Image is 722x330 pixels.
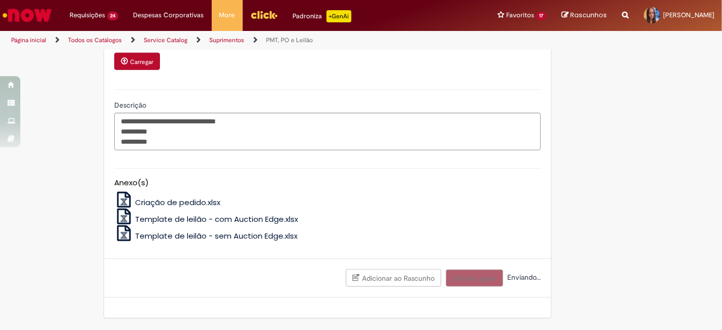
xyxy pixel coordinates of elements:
span: Requisições [70,10,105,20]
a: Template de leilão - sem Auction Edge.xlsx [114,230,298,241]
a: Suprimentos [209,36,244,44]
span: Enviando... [505,273,541,282]
button: Carregar anexo de Anexar evidência de negociação que nos ajude a calcular o preço net para o pedi... [114,53,160,70]
a: Página inicial [11,36,46,44]
p: +GenAi [326,10,351,22]
span: 17 [536,12,546,20]
span: Rascunhos [570,10,607,20]
a: Rascunhos [562,11,607,20]
a: Template de leilão - com Auction Edge.xlsx [114,214,299,224]
span: Template de leilão - com Auction Edge.xlsx [135,214,298,224]
span: Template de leilão - sem Auction Edge.xlsx [135,230,298,241]
small: Carregar [130,58,153,66]
textarea: Descrição [114,113,541,150]
span: Despesas Corporativas [134,10,204,20]
a: Todos os Catálogos [68,36,122,44]
img: click_logo_yellow_360x200.png [250,7,278,22]
span: Descrição [114,101,148,110]
span: More [219,10,235,20]
span: Favoritos [506,10,534,20]
span: [PERSON_NAME] [663,11,714,19]
a: Criação de pedido.xlsx [114,197,221,208]
span: 24 [107,12,118,20]
a: Service Catalog [144,36,187,44]
img: ServiceNow [1,5,53,25]
h5: Anexo(s) [114,179,541,187]
div: Padroniza [293,10,351,22]
a: PMT, PO e Leilão [266,36,313,44]
ul: Trilhas de página [8,31,474,50]
span: Criação de pedido.xlsx [135,197,220,208]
